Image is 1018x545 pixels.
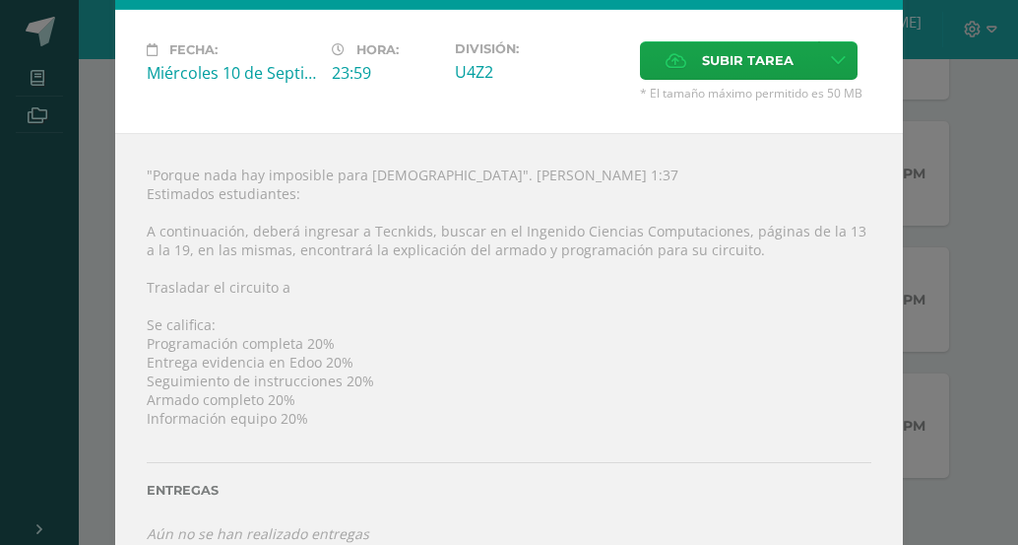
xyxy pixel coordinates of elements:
[356,42,399,57] span: Hora:
[147,483,871,498] label: Entregas
[640,85,871,102] span: * El tamaño máximo permitido es 50 MB
[332,62,439,84] div: 23:59
[147,524,369,543] i: Aún no se han realizado entregas
[147,62,316,84] div: Miércoles 10 de Septiembre
[169,42,218,57] span: Fecha:
[455,41,624,56] label: División:
[455,61,624,83] div: U4Z2
[702,42,794,79] span: Subir tarea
